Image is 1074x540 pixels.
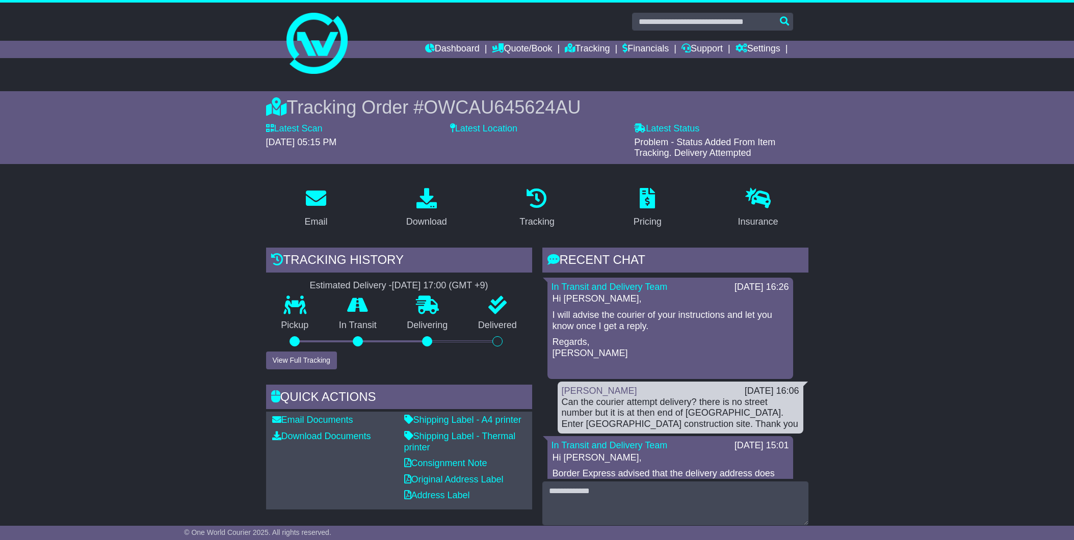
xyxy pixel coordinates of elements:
a: Download [400,184,454,232]
button: View Full Tracking [266,352,337,369]
a: Support [682,41,723,58]
p: Regards, [PERSON_NAME] [553,337,788,359]
p: Pickup [266,320,324,331]
a: Pricing [627,184,668,232]
div: [DATE] 15:01 [735,440,789,451]
a: Tracking [513,184,561,232]
p: Hi [PERSON_NAME], [553,452,788,464]
a: Dashboard [425,41,480,58]
p: I will advise the courier of your instructions and let you know once I get a reply. [553,310,788,332]
span: Problem - Status Added From Item Tracking. Delivery Attempted [634,137,775,158]
label: Latest Location [450,123,517,134]
div: [DATE] 16:26 [735,282,789,293]
a: Shipping Label - Thermal printer [404,431,516,452]
p: In Transit [324,320,392,331]
div: Tracking [519,215,554,229]
a: In Transit and Delivery Team [552,282,668,292]
a: Original Address Label [404,474,504,484]
a: Email [298,184,334,232]
a: Insurance [731,184,785,232]
p: Delivered [463,320,532,331]
div: Quick Actions [266,385,532,412]
span: [DATE] 05:15 PM [266,137,337,147]
div: Download [406,215,447,229]
div: Tracking history [266,248,532,275]
a: Quote/Book [492,41,552,58]
div: Tracking Order # [266,96,808,118]
div: Can the courier attempt delivery? there is no street number but it is at then end of [GEOGRAPHIC_... [562,397,799,430]
p: Delivering [392,320,463,331]
a: Tracking [565,41,610,58]
a: [PERSON_NAME] [562,386,637,396]
a: Financials [622,41,669,58]
a: Download Documents [272,431,371,441]
a: Consignment Note [404,458,487,468]
a: Email Documents [272,415,353,425]
div: RECENT CHAT [542,248,808,275]
div: Estimated Delivery - [266,280,532,291]
label: Latest Scan [266,123,323,134]
div: [DATE] 17:00 (GMT +9) [392,280,488,291]
a: In Transit and Delivery Team [552,440,668,450]
span: OWCAU645624AU [424,97,581,118]
label: Latest Status [634,123,699,134]
div: [DATE] 16:06 [745,386,799,397]
a: Shipping Label - A4 printer [404,415,521,425]
a: Settings [736,41,780,58]
div: Insurance [738,215,778,229]
div: Pricing [634,215,662,229]
p: Hi [PERSON_NAME], [553,293,788,305]
p: Border Express advised that the delivery address does not have a street number on it. [553,468,788,490]
a: Address Label [404,490,470,500]
div: Email [304,215,327,229]
span: © One World Courier 2025. All rights reserved. [184,528,331,536]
